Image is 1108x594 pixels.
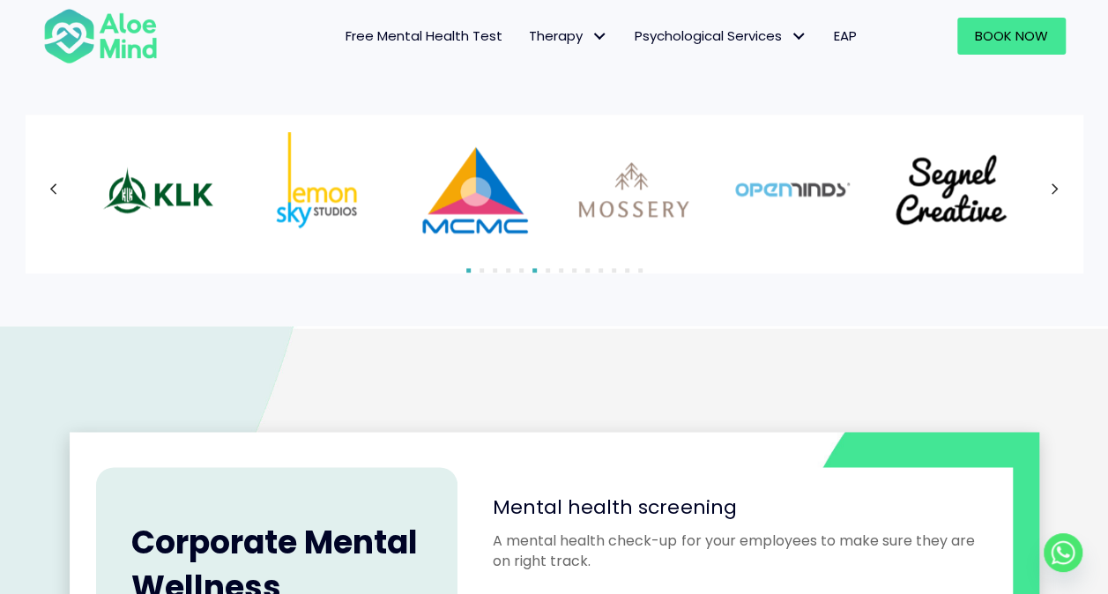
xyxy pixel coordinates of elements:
img: Aloe Mind Malaysia | Mental Healthcare Services in Malaysia and Singapore [259,132,374,247]
a: 6 [532,268,537,272]
span: Therapy: submenu [587,24,613,49]
span: Psychological Services: submenu [786,24,812,49]
img: Aloe mind Logo [43,7,158,65]
a: Free Mental Health Test [332,18,516,55]
span: Mental health screening [493,493,736,520]
div: Slide 7 of 5 [259,132,374,247]
a: 3 [493,268,497,272]
a: EAP [821,18,870,55]
a: TherapyTherapy: submenu [516,18,621,55]
a: 14 [638,268,643,272]
div: Slide 8 of 5 [418,132,532,247]
img: Aloe Mind Malaysia | Mental Healthcare Services in Malaysia and Singapore [100,132,215,247]
div: Slide 10 of 5 [735,132,850,247]
nav: Menu [181,18,870,55]
div: Slide 9 of 5 [576,132,691,247]
span: Book Now [975,26,1048,45]
a: 13 [625,268,629,272]
a: 7 [546,268,550,272]
span: Psychological Services [635,26,807,45]
a: 2 [480,268,484,272]
a: 11 [599,268,603,272]
a: 4 [506,268,510,272]
div: Slide 6 of 5 [100,132,215,247]
div: Slide 11 of 5 [894,132,1008,247]
p: A mental health check-up for your employees to make sure they are on right track. [493,530,977,570]
img: Aloe Mind Malaysia | Mental Healthcare Services in Malaysia and Singapore [894,132,1008,247]
span: Free Mental Health Test [346,26,502,45]
a: 9 [572,268,576,272]
a: 8 [559,268,563,272]
img: Aloe Mind Malaysia | Mental Healthcare Services in Malaysia and Singapore [735,132,850,247]
img: Aloe Mind Malaysia | Mental Healthcare Services in Malaysia and Singapore [576,132,691,247]
span: Therapy [529,26,608,45]
a: 5 [519,268,524,272]
img: Aloe Mind Malaysia | Mental Healthcare Services in Malaysia and Singapore [418,132,532,247]
a: 1 [466,268,471,272]
span: EAP [834,26,857,45]
a: Psychological ServicesPsychological Services: submenu [621,18,821,55]
a: 10 [585,268,590,272]
a: Whatsapp [1044,533,1082,572]
a: 12 [612,268,616,272]
a: Book Now [957,18,1066,55]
